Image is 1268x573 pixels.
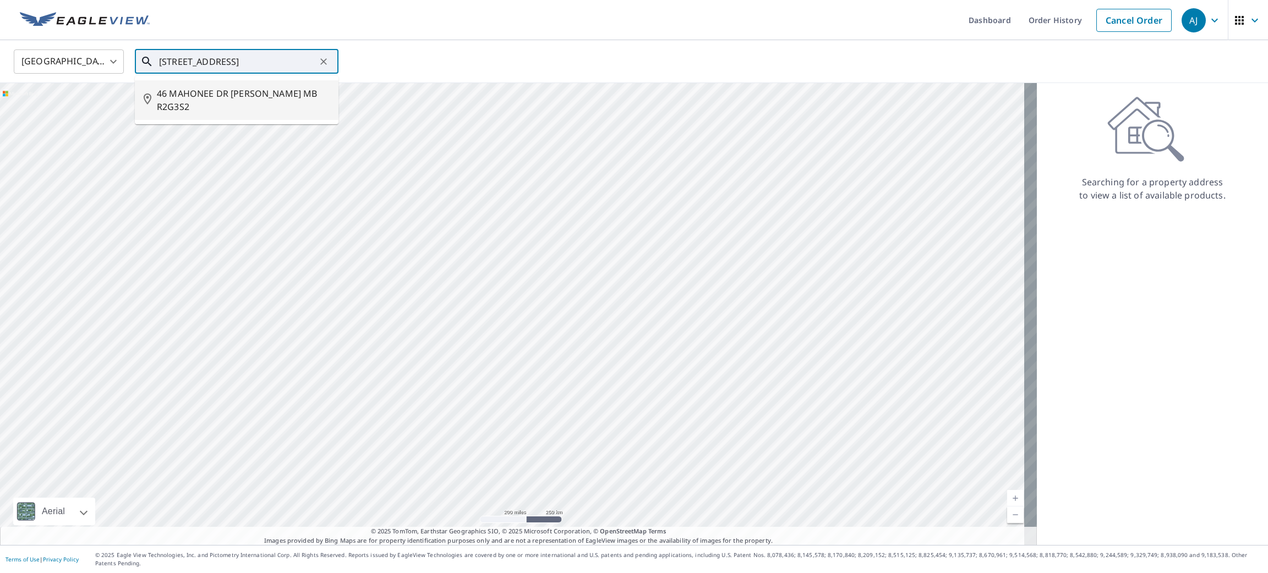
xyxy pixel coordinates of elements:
[157,87,330,113] span: 46 MAHONEE DR [PERSON_NAME] MB R2G3S2
[1007,506,1024,523] a: Current Level 5, Zoom Out
[1096,9,1172,32] a: Cancel Order
[43,555,79,563] a: Privacy Policy
[1182,8,1206,32] div: AJ
[159,46,316,77] input: Search by address or latitude-longitude
[6,556,79,563] p: |
[1007,490,1024,506] a: Current Level 5, Zoom In
[20,12,150,29] img: EV Logo
[95,551,1262,568] p: © 2025 Eagle View Technologies, Inc. and Pictometry International Corp. All Rights Reserved. Repo...
[371,527,666,536] span: © 2025 TomTom, Earthstar Geographics SIO, © 2025 Microsoft Corporation, ©
[39,498,68,525] div: Aerial
[14,46,124,77] div: [GEOGRAPHIC_DATA]
[600,527,646,535] a: OpenStreetMap
[6,555,40,563] a: Terms of Use
[13,498,95,525] div: Aerial
[1079,175,1226,202] p: Searching for a property address to view a list of available products.
[316,54,331,69] button: Clear
[648,527,666,535] a: Terms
